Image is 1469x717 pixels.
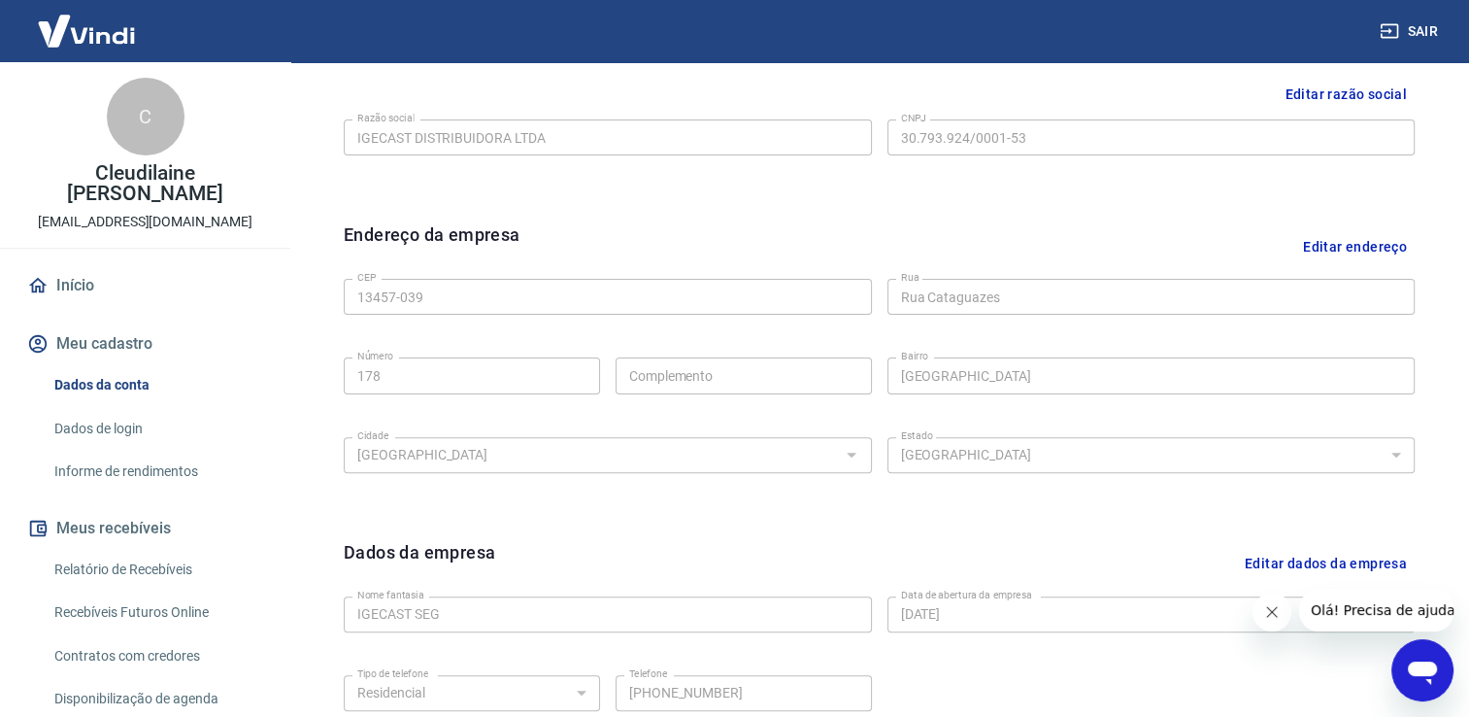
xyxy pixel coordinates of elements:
label: Cidade [357,428,388,443]
iframe: Fechar mensagem [1252,593,1291,632]
span: Olá! Precisa de ajuda? [12,14,163,29]
button: Editar dados da empresa [1237,539,1415,589]
label: CEP [357,270,376,285]
iframe: Botão para abrir a janela de mensagens [1391,639,1453,701]
button: Editar razão social [1277,77,1415,113]
iframe: Mensagem da empresa [1299,589,1453,632]
button: Meu cadastro [23,323,267,365]
label: CNPJ [901,111,926,125]
a: Informe de rendimentos [47,452,267,492]
button: Meus recebíveis [23,507,267,550]
label: Rua [901,270,919,285]
a: Relatório de Recebíveis [47,550,267,590]
label: Número [357,349,393,363]
label: Estado [901,428,933,443]
label: Nome fantasia [357,588,424,602]
label: Data de abertura da empresa [901,588,1032,602]
input: DD/MM/YYYY [887,597,1367,632]
button: Sair [1376,14,1446,50]
a: Dados de login [47,409,267,449]
h6: Endereço da empresa [344,222,520,271]
label: Telefone [629,666,667,681]
h6: Dados da empresa [344,539,495,589]
div: C [107,78,184,155]
img: Vindi [23,1,150,60]
a: Início [23,264,267,307]
label: Bairro [901,349,928,363]
p: [EMAIL_ADDRESS][DOMAIN_NAME] [38,212,252,232]
a: Recebíveis Futuros Online [47,593,267,632]
a: Dados da conta [47,365,267,405]
button: Editar endereço [1295,222,1415,271]
a: Contratos com credores [47,636,267,676]
label: Tipo de telefone [357,666,428,681]
label: Razão social [357,111,415,125]
input: Digite aqui algumas palavras para buscar a cidade [350,443,834,467]
p: Cleudilaine [PERSON_NAME] [16,163,275,204]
